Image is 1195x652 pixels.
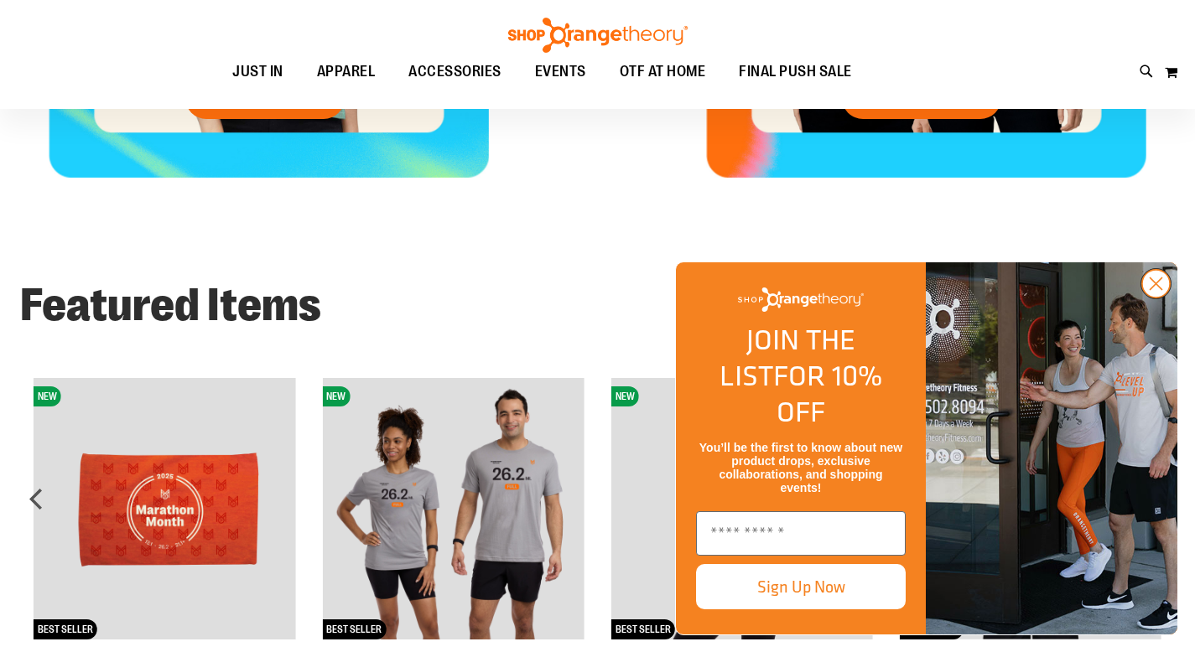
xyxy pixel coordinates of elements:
[696,511,906,556] input: Enter email
[34,386,61,406] span: NEW
[696,564,906,609] button: Sign Up Now
[317,53,376,91] span: APPAREL
[518,53,603,91] a: EVENTS
[322,619,386,639] span: BEST SELLER
[611,386,639,406] span: NEW
[926,262,1177,634] img: Shop Orangtheory
[535,53,586,91] span: EVENTS
[699,441,902,494] span: You’ll be the first to know about new product drops, exclusive collaborations, and shopping events!
[1140,268,1172,299] button: Close dialog
[408,53,501,91] span: ACCESSORIES
[722,53,869,91] a: FINAL PUSH SALE
[773,354,882,432] span: FOR 10% OFF
[392,53,518,91] a: ACCESSORIES
[611,378,873,639] img: Cropped Crewneck Fleece Sweatshirt
[34,378,295,639] img: 2025 Marathon Sports Towel
[620,53,706,91] span: OTF AT HOME
[20,279,321,331] strong: Featured Items
[739,53,852,91] span: FINAL PUSH SALE
[322,386,350,406] span: NEW
[720,318,855,396] span: JOIN THE LIST
[232,53,283,91] span: JUST IN
[738,287,864,312] img: Shop Orangetheory
[300,53,392,91] a: APPAREL
[658,245,1195,652] div: FLYOUT Form
[322,378,584,639] img: 2025 Marathon Unisex Distance Tee 26.2
[603,53,723,91] a: OTF AT HOME
[216,53,300,91] a: JUST IN
[506,18,690,53] img: Shop Orangetheory
[20,482,54,515] div: prev
[611,619,675,639] span: BEST SELLER
[34,619,97,639] span: BEST SELLER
